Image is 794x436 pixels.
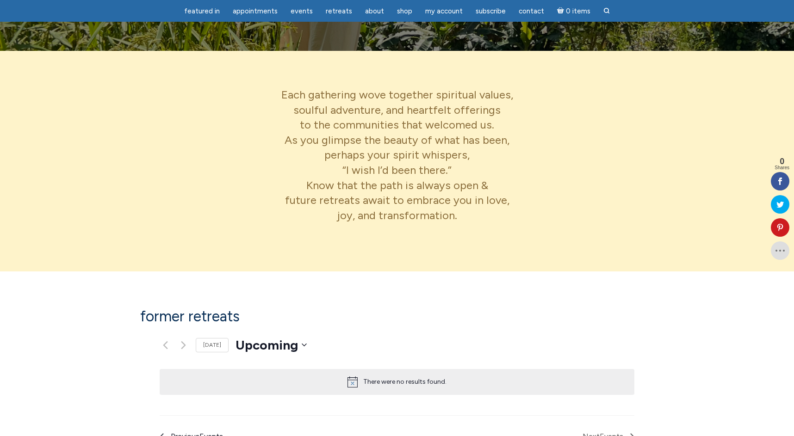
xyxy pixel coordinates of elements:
a: featured in [179,2,225,20]
span: Upcoming [236,336,298,355]
i: Cart [557,7,566,15]
a: Events [285,2,318,20]
span: to the communities that welcomed us. [300,118,494,131]
span: future retreats await to embrace you in love, [285,193,509,207]
a: Shop [391,2,418,20]
span: soulful adventure, and heartfelt offerings [293,103,501,117]
a: My Account [420,2,468,20]
a: Next Events [178,339,189,350]
span: 0 [775,157,789,166]
span: Events [291,7,313,15]
a: Contact [513,2,550,20]
a: Appointments [227,2,283,20]
span: As you glimpse the beauty of what has been, [285,133,509,147]
span: featured in [184,7,220,15]
a: [DATE] [196,338,229,352]
div: There were no results found. [363,377,447,387]
button: Upcoming [236,336,307,355]
span: perhaps your spirit whispers, [324,148,470,161]
span: Contact [519,7,544,15]
span: Shares [775,166,789,170]
span: Shop [397,7,412,15]
span: Know that the path is always open & [306,178,488,192]
span: joy, and transformation. [337,209,457,222]
span: 0 items [566,8,590,15]
span: Each gathering wove together spiritual values, [281,88,513,101]
span: Subscribe [476,7,506,15]
a: Previous Events [160,339,171,350]
span: Appointments [233,7,278,15]
span: Retreats [326,7,352,15]
a: Retreats [320,2,358,20]
span: “I wish I’d been there.” [342,163,452,177]
h1: Former Retreats [140,308,654,325]
a: About [360,2,390,20]
a: Cart0 items [552,1,596,20]
a: Subscribe [470,2,511,20]
span: My Account [425,7,463,15]
span: About [365,7,384,15]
